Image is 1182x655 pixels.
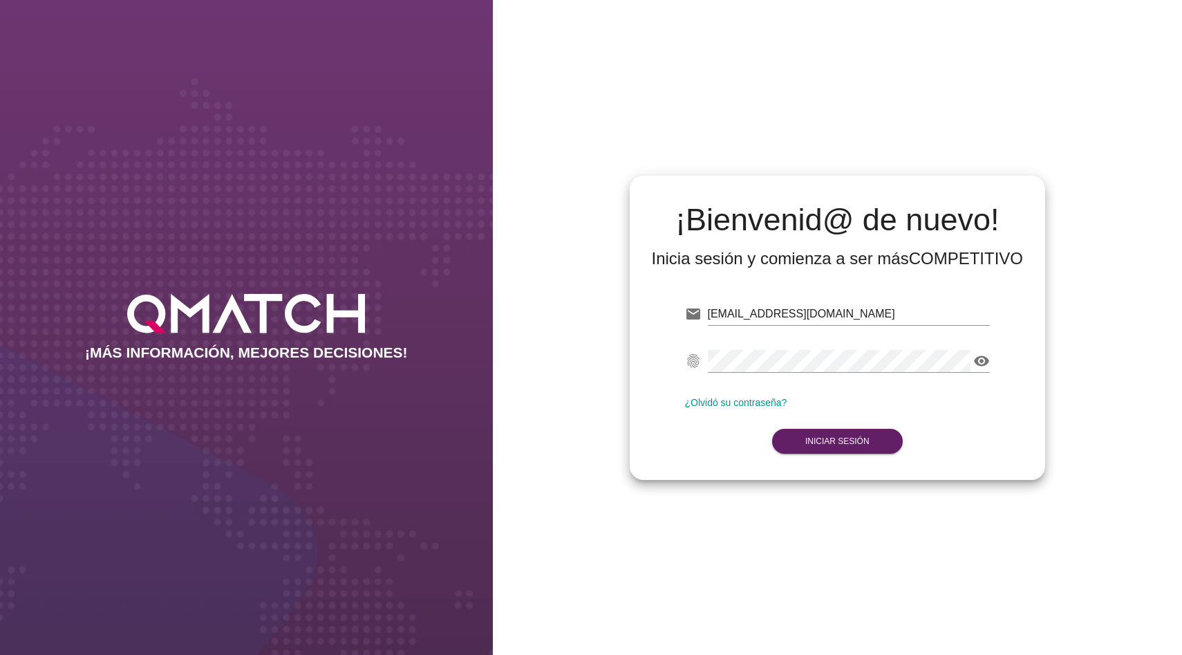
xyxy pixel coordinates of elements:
[685,353,702,369] i: fingerprint
[708,303,991,325] input: E-mail
[973,353,990,369] i: visibility
[85,344,408,361] h2: ¡MÁS INFORMACIÓN, MEJORES DECISIONES!
[772,429,903,454] button: Iniciar Sesión
[652,248,1024,270] div: Inicia sesión y comienza a ser más
[805,436,870,446] strong: Iniciar Sesión
[652,203,1024,237] h2: ¡Bienvenid@ de nuevo!
[685,306,702,322] i: email
[909,249,1023,268] strong: COMPETITIVO
[685,397,787,408] a: ¿Olvidó su contraseña?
